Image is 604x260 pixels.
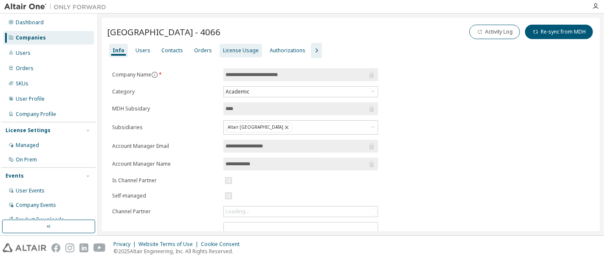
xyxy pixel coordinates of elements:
[270,47,305,54] div: Authorizations
[65,243,74,252] img: instagram.svg
[224,87,251,96] div: Academic
[16,202,56,209] div: Company Events
[113,47,124,54] div: Info
[113,241,138,248] div: Privacy
[112,192,218,199] label: Self-managed
[138,241,201,248] div: Website Terms of Use
[112,88,218,95] label: Category
[194,47,212,54] div: Orders
[6,172,24,179] div: Events
[223,47,259,54] div: License Usage
[113,248,245,255] p: © 2025 Altair Engineering, Inc. All Rights Reserved.
[16,34,46,41] div: Companies
[112,71,218,78] label: Company Name
[161,47,183,54] div: Contacts
[16,216,64,223] div: Product Downloads
[16,142,39,149] div: Managed
[16,50,31,57] div: Users
[6,127,51,134] div: License Settings
[112,161,218,167] label: Account Manager Name
[16,111,56,118] div: Company Profile
[16,65,34,72] div: Orders
[16,80,28,87] div: SKUs
[469,25,520,39] button: Activity Log
[51,243,60,252] img: facebook.svg
[112,143,218,150] label: Account Manager Email
[224,206,378,217] div: Loading...
[226,122,292,133] div: Altair [GEOGRAPHIC_DATA]
[79,243,88,252] img: linkedin.svg
[112,105,218,112] label: MDH Subsidary
[224,87,378,97] div: Academic
[16,96,45,102] div: User Profile
[93,243,106,252] img: youtube.svg
[151,71,158,78] button: information
[16,19,44,26] div: Dashboard
[112,208,218,215] label: Channel Partner
[226,208,249,215] div: Loading...
[224,121,378,134] div: Altair [GEOGRAPHIC_DATA]
[525,25,593,39] button: Re-sync from MDH
[201,241,245,248] div: Cookie Consent
[107,26,220,38] span: [GEOGRAPHIC_DATA] - 4066
[135,47,150,54] div: Users
[16,156,37,163] div: On Prem
[112,177,218,184] label: Is Channel Partner
[4,3,110,11] img: Altair One
[3,243,46,252] img: altair_logo.svg
[112,124,218,131] label: Subsidiaries
[16,187,45,194] div: User Events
